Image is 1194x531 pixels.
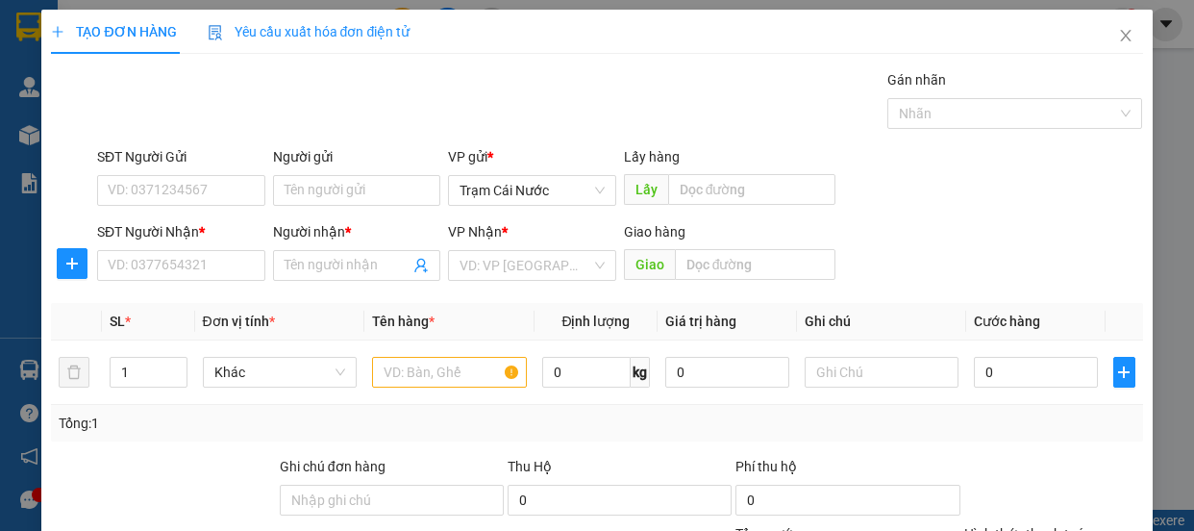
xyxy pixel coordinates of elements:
[59,413,462,434] div: Tổng: 1
[57,248,87,279] button: plus
[51,24,176,39] span: TẠO ĐƠN HÀNG
[797,303,967,341] th: Ghi chú
[974,314,1040,329] span: Cước hàng
[460,176,605,205] span: Trạm Cái Nước
[203,314,275,329] span: Đơn vị tính
[624,149,680,164] span: Lấy hàng
[448,146,616,167] div: VP gửi
[805,357,959,388] input: Ghi Chú
[887,72,946,88] label: Gán nhãn
[208,24,410,39] span: Yêu cầu xuất hóa đơn điện tử
[280,459,386,474] label: Ghi chú đơn hàng
[1114,365,1134,380] span: plus
[624,224,685,240] span: Giao hàng
[1113,357,1135,388] button: plus
[110,314,125,329] span: SL
[372,357,527,388] input: VD: Bàn, Ghế
[372,314,435,329] span: Tên hàng
[413,258,429,273] span: user-add
[561,314,630,329] span: Định lượng
[508,459,552,474] span: Thu Hộ
[624,174,668,205] span: Lấy
[448,224,502,240] span: VP Nhận
[665,314,736,329] span: Giá trị hàng
[273,221,441,242] div: Người nhận
[59,357,89,388] button: delete
[280,485,504,516] input: Ghi chú đơn hàng
[97,221,265,242] div: SĐT Người Nhận
[273,146,441,167] div: Người gửi
[1099,10,1153,63] button: Close
[624,249,675,280] span: Giao
[208,25,223,40] img: icon
[668,174,835,205] input: Dọc đường
[631,357,650,388] span: kg
[58,256,87,271] span: plus
[214,358,346,387] span: Khác
[51,25,64,38] span: plus
[97,146,265,167] div: SĐT Người Gửi
[675,249,835,280] input: Dọc đường
[665,357,789,388] input: 0
[735,456,959,485] div: Phí thu hộ
[1118,28,1133,43] span: close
